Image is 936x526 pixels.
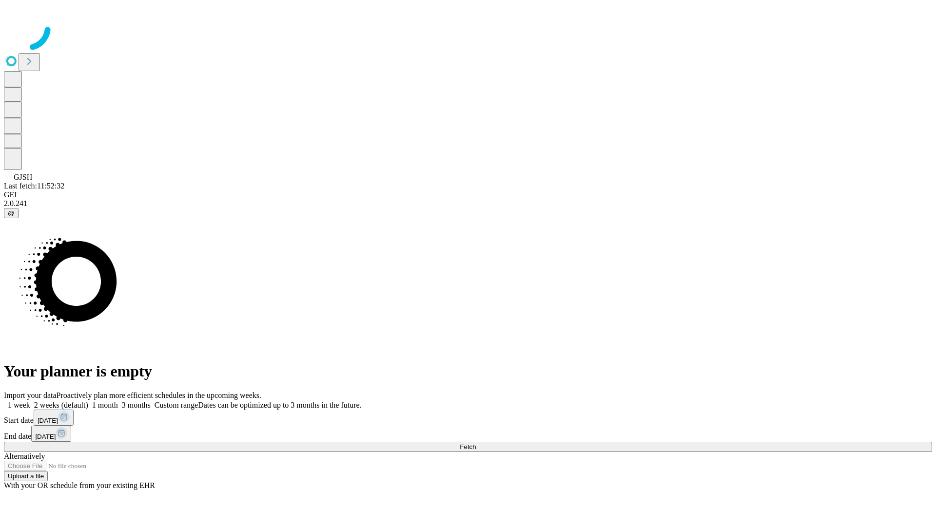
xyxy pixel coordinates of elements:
[92,401,118,409] span: 1 month
[34,410,74,426] button: [DATE]
[4,426,932,442] div: End date
[4,199,932,208] div: 2.0.241
[4,208,19,218] button: @
[34,401,88,409] span: 2 weeks (default)
[460,443,476,451] span: Fetch
[8,401,30,409] span: 1 week
[4,190,932,199] div: GEI
[4,362,932,380] h1: Your planner is empty
[8,209,15,217] span: @
[4,452,45,460] span: Alternatively
[4,182,64,190] span: Last fetch: 11:52:32
[57,391,261,399] span: Proactively plan more efficient schedules in the upcoming weeks.
[4,481,155,489] span: With your OR schedule from your existing EHR
[35,433,56,440] span: [DATE]
[4,391,57,399] span: Import your data
[38,417,58,424] span: [DATE]
[155,401,198,409] span: Custom range
[4,442,932,452] button: Fetch
[4,410,932,426] div: Start date
[31,426,71,442] button: [DATE]
[122,401,151,409] span: 3 months
[198,401,361,409] span: Dates can be optimized up to 3 months in the future.
[4,471,48,481] button: Upload a file
[14,173,32,181] span: GJSH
